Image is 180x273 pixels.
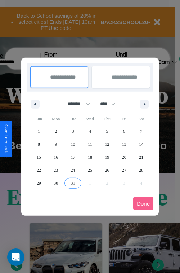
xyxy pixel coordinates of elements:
[116,138,132,151] button: 13
[105,164,109,177] span: 26
[71,164,75,177] span: 24
[99,151,116,164] button: 19
[89,125,91,138] span: 4
[71,177,75,190] span: 31
[81,113,98,125] span: Wed
[47,164,64,177] button: 23
[81,125,98,138] button: 4
[99,138,116,151] button: 12
[133,125,150,138] button: 7
[81,164,98,177] button: 25
[72,125,74,138] span: 3
[133,138,150,151] button: 14
[4,124,9,154] div: Give Feedback
[55,138,57,151] span: 9
[64,125,81,138] button: 3
[123,125,125,138] span: 6
[133,197,153,210] button: Done
[38,125,40,138] span: 1
[30,164,47,177] button: 22
[99,113,116,125] span: Thu
[140,125,142,138] span: 7
[71,151,75,164] span: 17
[54,164,58,177] span: 23
[30,125,47,138] button: 1
[47,151,64,164] button: 16
[133,164,150,177] button: 28
[71,138,75,151] span: 10
[64,151,81,164] button: 17
[106,125,108,138] span: 5
[47,113,64,125] span: Mon
[37,177,41,190] span: 29
[81,138,98,151] button: 11
[99,164,116,177] button: 26
[55,125,57,138] span: 2
[47,138,64,151] button: 9
[133,113,150,125] span: Sat
[38,138,40,151] span: 8
[30,138,47,151] button: 8
[81,151,98,164] button: 18
[7,248,24,266] div: Open Intercom Messenger
[88,151,92,164] span: 18
[116,113,132,125] span: Fri
[105,138,109,151] span: 12
[122,138,126,151] span: 13
[64,138,81,151] button: 10
[88,138,92,151] span: 11
[139,151,143,164] span: 21
[116,125,132,138] button: 6
[116,164,132,177] button: 27
[122,164,126,177] span: 27
[133,151,150,164] button: 21
[37,164,41,177] span: 22
[64,177,81,190] button: 31
[139,164,143,177] span: 28
[47,177,64,190] button: 30
[64,164,81,177] button: 24
[30,177,47,190] button: 29
[47,125,64,138] button: 2
[30,151,47,164] button: 15
[116,151,132,164] button: 20
[54,177,58,190] span: 30
[88,164,92,177] span: 25
[30,113,47,125] span: Sun
[64,113,81,125] span: Tue
[139,138,143,151] span: 14
[54,151,58,164] span: 16
[99,125,116,138] button: 5
[122,151,126,164] span: 20
[37,151,41,164] span: 15
[105,151,109,164] span: 19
